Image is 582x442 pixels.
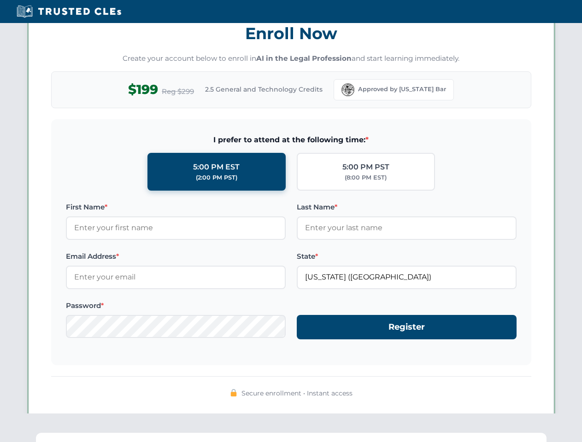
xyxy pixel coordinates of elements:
[66,202,286,213] label: First Name
[241,388,353,398] span: Secure enrollment • Instant access
[345,173,387,182] div: (8:00 PM EST)
[162,86,194,97] span: Reg $299
[341,83,354,96] img: Florida Bar
[14,5,124,18] img: Trusted CLEs
[297,315,517,339] button: Register
[66,300,286,311] label: Password
[256,54,352,63] strong: AI in the Legal Profession
[297,202,517,213] label: Last Name
[193,161,240,173] div: 5:00 PM EST
[342,161,389,173] div: 5:00 PM PST
[205,84,323,94] span: 2.5 General and Technology Credits
[230,389,237,396] img: 🔒
[297,266,517,289] input: Florida (FL)
[66,251,286,262] label: Email Address
[358,85,446,94] span: Approved by [US_STATE] Bar
[66,216,286,239] input: Enter your first name
[297,251,517,262] label: State
[196,173,237,182] div: (2:00 PM PST)
[51,53,531,64] p: Create your account below to enroll in and start learning immediately.
[128,79,158,100] span: $199
[297,216,517,239] input: Enter your last name
[51,19,531,48] h3: Enroll Now
[66,266,286,289] input: Enter your email
[66,134,517,146] span: I prefer to attend at the following time:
